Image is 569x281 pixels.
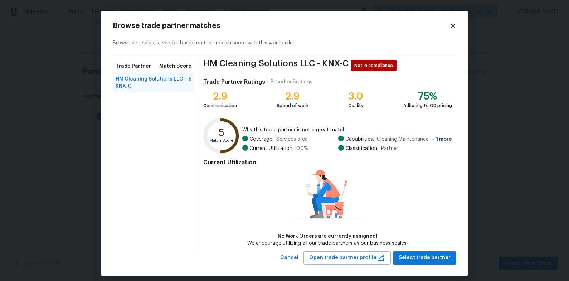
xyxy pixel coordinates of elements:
div: Communication [203,102,237,109]
span: Partner [381,145,398,152]
span: Open trade partner profile [309,253,385,262]
div: Based on 8 ratings [271,78,312,86]
button: Select trade partner [393,251,456,265]
span: Capabilities: [345,136,374,143]
div: 2.9 [277,93,308,100]
text: 5 [219,128,224,138]
div: Browse and select a vendor based on their match score with this work order. [113,31,456,55]
text: Match Score [209,139,233,142]
span: Current Utilization: [249,145,293,152]
span: HM Cleaning Solutions LLC - KNX-C [116,76,189,90]
span: Match Score [159,63,191,70]
span: + 1 more [432,137,452,142]
div: 2.9 [203,93,237,100]
span: 0.0 % [296,145,308,152]
button: Open trade partner profile [303,251,391,265]
button: Cancel [277,251,301,265]
span: Cancel [280,253,298,262]
div: 75% [403,93,452,100]
h2: Browse trade partner matches [113,22,450,29]
div: We encourage utilizing all our trade partners as our business scales. [247,240,408,247]
span: Classification: [345,145,378,152]
span: HM Cleaning Solutions LLC - KNX-C [203,60,349,71]
div: Speed of work [277,102,308,109]
div: No Work Orders are currently assigned! [247,233,408,240]
span: Services area [276,136,308,143]
span: Select trade partner [399,253,451,262]
div: | [265,78,271,86]
span: Coverage: [249,136,273,143]
div: 3.0 [348,93,364,100]
h4: Current Utilization [203,159,452,166]
h4: Trade Partner Ratings [203,78,265,86]
span: Cleaning Maintenance [377,136,452,143]
div: Quality [348,102,364,109]
span: Not in compliance [354,62,396,69]
span: 5 [189,76,191,90]
span: Why this trade partner is not a great match: [242,126,452,134]
span: Trade Partner [116,63,151,70]
div: Adhering to OD pricing [403,102,452,109]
